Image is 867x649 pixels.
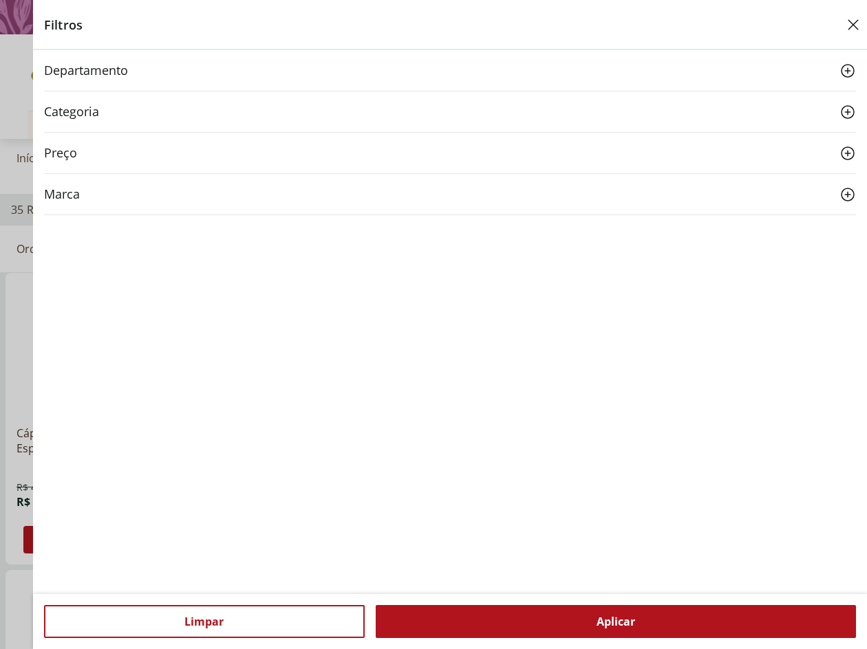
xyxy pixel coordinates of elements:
[44,133,856,173] button: Preço
[44,185,80,203] span: Marca
[597,616,635,627] span: Aplicar
[44,50,856,91] button: Departamento
[44,61,128,80] span: Departamento
[44,144,77,162] span: Preço
[44,174,856,214] button: Marca
[44,605,365,638] button: Limpar
[845,8,861,41] button: Close
[44,91,856,132] button: Categoria
[376,605,856,638] button: Aplicar
[44,102,99,121] span: Categoria
[184,616,224,627] span: Limpar
[44,18,83,32] h2: Filtros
